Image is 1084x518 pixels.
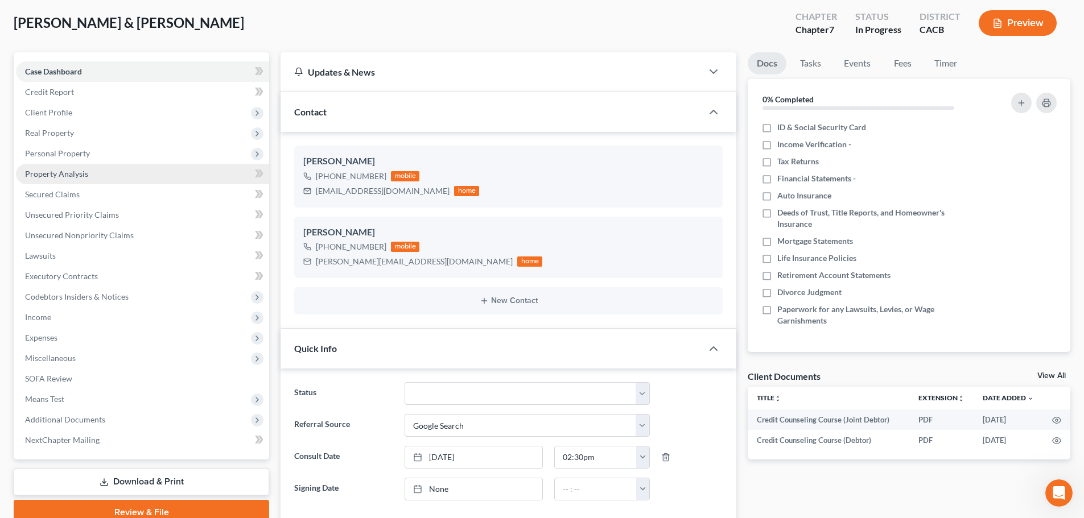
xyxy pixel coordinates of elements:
span: Income Verification - [777,139,851,150]
span: Auto Insurance [777,190,831,201]
span: Client Profile [25,107,72,117]
div: [PERSON_NAME] • 42m ago [18,304,114,311]
img: Profile image for Emma [32,6,51,24]
div: District [920,10,961,23]
td: Credit Counseling Course (Debtor) [748,430,909,450]
div: [PHONE_NUMBER] [316,171,386,182]
span: Executory Contracts [25,271,98,281]
a: Unsecured Nonpriority Claims [16,225,269,246]
span: Credit Report [25,87,74,97]
a: Secured Claims [16,184,269,205]
span: ID & Social Security Card [777,122,866,133]
a: View All [1037,372,1066,380]
div: Status [855,10,901,23]
span: Personal Property [25,148,90,158]
div: Wonderful! We thought maybe we were doing something different/wrong on our end, so I'm glad to he... [41,26,219,95]
input: -- : -- [555,478,637,500]
td: PDF [909,430,974,450]
button: Send a message… [195,368,213,386]
i: unfold_more [774,395,781,402]
div: Shalah says… [9,322,219,473]
span: Means Test [25,394,64,404]
label: Signing Date [288,478,398,500]
span: Quick Info [294,343,337,354]
button: New Contact [303,296,714,305]
label: Status [288,382,398,405]
span: Miscellaneous [25,353,76,363]
a: Extensionunfold_more [918,393,965,402]
div: [PERSON_NAME] [303,226,714,239]
a: Property Analysis [16,164,269,184]
span: 7 [829,24,834,35]
div: [EMAIL_ADDRESS][DOMAIN_NAME] [316,185,450,197]
button: Emoji picker [18,372,27,382]
div: We only do one or two filings a day and they are done one in the morning and one in the afternoon... [41,322,219,459]
div: For error messages like this, we’re finding that the filings are still going through successfully... [18,111,178,178]
a: Events [835,52,880,74]
button: Preview [979,10,1057,36]
iframe: Intercom live chat [1045,479,1073,507]
span: Codebtors Insiders & Notices [25,292,129,301]
a: NextChapter Mailing [16,430,269,450]
div: Chapter [796,23,837,36]
div: Client Documents [748,370,821,382]
button: go back [7,5,29,26]
span: Case Dashboard [25,67,82,76]
div: home [517,256,542,267]
div: [PERSON_NAME] [303,155,714,168]
div: Updates & News [294,66,689,78]
td: PDF [909,409,974,430]
a: Case Dashboard [16,61,269,82]
input: -- : -- [555,446,637,468]
div: Wonderful! We thought maybe we were doing something different/wrong on our end, so I'm glad to he... [50,32,209,88]
span: Unsecured Priority Claims [25,210,119,219]
p: Active [55,14,78,26]
i: unfold_more [958,395,965,402]
span: Retirement Account Statements [777,270,891,281]
button: Start recording [72,372,81,382]
span: Contact [294,106,327,117]
div: mobile [391,242,419,252]
span: Tax Returns [777,156,819,167]
a: Credit Report [16,82,269,102]
span: Real Property [25,128,74,138]
span: Mortgage Statements [777,235,853,247]
div: home [454,186,479,196]
div: Close [200,5,220,25]
span: Deeds of Trust, Title Reports, and Homeowner's Insurance [777,207,980,230]
button: Upload attachment [54,372,63,382]
a: Tasks [791,52,830,74]
td: [DATE] [974,430,1043,450]
a: Date Added expand_more [983,393,1034,402]
div: CACB [920,23,961,36]
a: Docs [748,52,786,74]
a: None [405,478,542,500]
label: Referral Source [288,414,398,437]
span: Property Analysis [25,169,88,179]
span: Expenses [25,333,57,342]
a: Timer [925,52,966,74]
strong: 0% Completed [762,94,814,104]
div: For error messages like this, we’re finding that the filings are still going through successfully... [9,104,187,302]
span: Divorce Judgment [777,287,842,298]
div: Emma says… [9,104,219,322]
div: Some things to look out for: If you logged into ECF or started another filing before the previous... [18,184,178,295]
a: SOFA Review [16,368,269,389]
td: Credit Counseling Course (Joint Debtor) [748,409,909,430]
a: Lawsuits [16,246,269,266]
span: Life Insurance Policies [777,252,856,264]
h1: [PERSON_NAME] [55,6,129,14]
button: Gif picker [36,372,45,382]
span: NextChapter Mailing [25,435,100,445]
div: We only do one or two filings a day and they are done one in the morning and one in the afternoon... [50,329,209,452]
span: Income [25,312,51,322]
span: Financial Statements - [777,173,856,184]
textarea: Message… [10,349,218,368]
div: [PERSON_NAME][EMAIL_ADDRESS][DOMAIN_NAME] [316,256,513,267]
div: Shalah says… [9,26,219,104]
span: Secured Claims [25,189,80,199]
a: Titleunfold_more [757,393,781,402]
a: Unsecured Priority Claims [16,205,269,225]
a: Download & Print [14,469,269,495]
td: [DATE] [974,409,1043,430]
